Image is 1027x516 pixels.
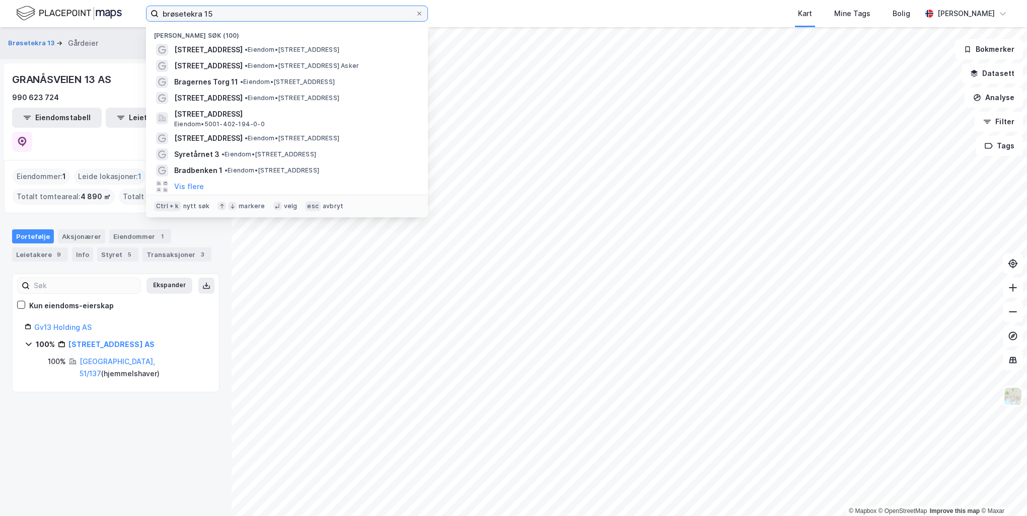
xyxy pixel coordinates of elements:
span: [STREET_ADDRESS] [174,44,243,56]
div: avbryt [323,202,343,210]
span: • [245,62,248,69]
span: 1 [62,170,66,183]
span: [STREET_ADDRESS] [174,108,416,120]
span: Eiendom • [STREET_ADDRESS] [245,46,339,54]
span: 1 [138,170,141,183]
button: Datasett [962,63,1023,83]
img: Z [1003,387,1022,406]
span: Eiendom • [STREET_ADDRESS] [225,166,319,175]
span: • [245,94,248,102]
a: Improve this map [930,507,980,514]
span: Eiendom • 5001-402-194-0-0 [174,120,265,128]
div: Gårdeier [68,37,98,49]
span: Eiendom • [STREET_ADDRESS] [222,150,316,158]
div: Transaksjoner [142,247,211,262]
button: Bokmerker [955,39,1023,59]
span: Eiendom • [STREET_ADDRESS] [245,134,339,142]
span: • [225,166,228,174]
div: Leietakere [12,247,68,262]
input: Søk [30,278,140,293]
span: • [245,46,248,53]
div: Kontrollprogram for chat [977,468,1027,516]
a: [STREET_ADDRESS] AS [68,340,155,349]
button: Ekspander [146,278,192,294]
div: Portefølje [12,229,54,243]
button: Filter [975,112,1023,132]
img: logo.f888ab2527a4732fd821a326f86c7f29.svg [16,5,122,22]
div: Eiendommer [109,229,171,243]
span: Bradbenken 1 [174,164,223,177]
div: nytt søk [183,202,210,210]
a: Gv13 Holding AS [34,323,92,331]
span: 4 890 ㎡ [81,191,111,203]
span: • [222,150,225,158]
div: 9 [54,249,64,260]
a: OpenStreetMap [878,507,927,514]
div: 100% [48,356,66,368]
div: Totalt tomteareal : [13,189,115,205]
span: Eiendom • [STREET_ADDRESS] [240,78,335,86]
span: [STREET_ADDRESS] [174,92,243,104]
div: Styret [97,247,138,262]
div: Info [72,247,93,262]
div: ( hjemmelshaver ) [80,356,207,380]
div: Aksjonærer [58,229,105,243]
span: Syretårnet 3 [174,148,219,160]
div: esc [305,201,321,211]
div: GRANÅSVEIEN 13 AS [12,71,113,88]
div: 5 [124,249,134,260]
div: markere [239,202,265,210]
div: Leide lokasjoner : [74,168,145,185]
div: Bolig [893,8,910,20]
div: 3 [197,249,207,260]
span: Bragernes Torg 11 [174,76,238,88]
span: Eiendom • [STREET_ADDRESS] [245,94,339,102]
a: [GEOGRAPHIC_DATA], 51/137 [80,357,155,378]
div: 1 [157,231,167,241]
button: Brøsetekra 13 [8,38,56,48]
button: Vis flere [174,181,204,193]
span: [STREET_ADDRESS] [174,60,243,72]
a: Mapbox [849,507,876,514]
button: Tags [976,136,1023,156]
div: Ctrl + k [154,201,181,211]
div: velg [284,202,298,210]
iframe: Chat Widget [977,468,1027,516]
button: Eiendomstabell [12,108,102,128]
div: Eiendommer : [13,168,70,185]
span: • [240,78,243,85]
div: 100% [36,338,55,351]
input: Søk på adresse, matrikkel, gårdeiere, leietakere eller personer [159,6,415,21]
div: Totalt byggareal : [119,189,215,205]
button: Leietakertabell [106,108,195,128]
div: 990 623 724 [12,92,59,104]
div: [PERSON_NAME] [937,8,995,20]
div: [PERSON_NAME] søk (100) [146,24,428,42]
span: • [245,134,248,142]
button: Analyse [965,88,1023,108]
span: [STREET_ADDRESS] [174,132,243,144]
div: Mine Tags [834,8,870,20]
span: Eiendom • [STREET_ADDRESS] Asker [245,62,359,70]
div: Kun eiendoms-eierskap [29,300,114,312]
div: Kart [798,8,812,20]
